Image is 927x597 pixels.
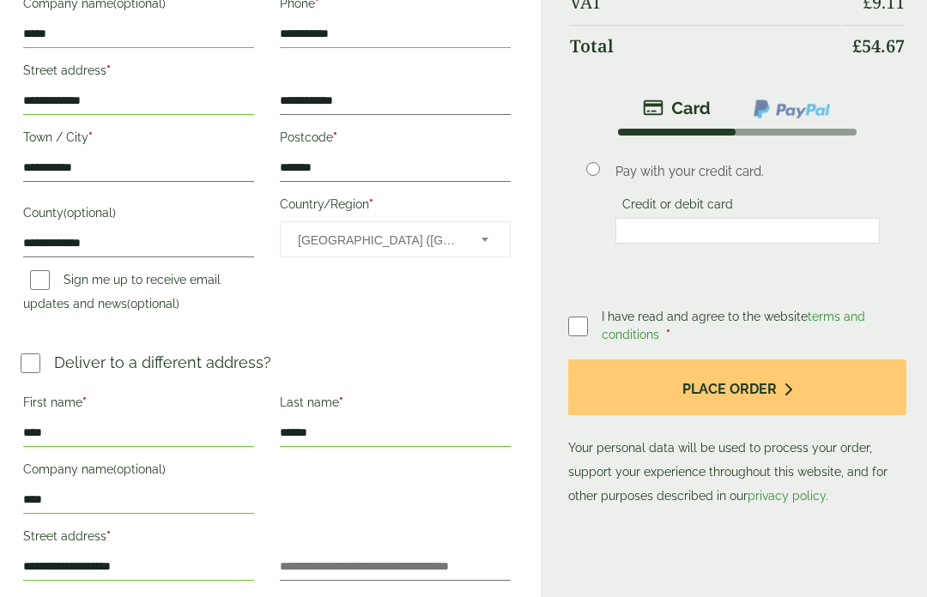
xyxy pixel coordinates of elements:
[339,395,343,409] abbr: required
[280,221,511,257] span: Country/Region
[666,328,670,341] abbr: required
[615,197,740,216] label: Credit or debit card
[88,130,93,144] abbr: required
[748,489,826,503] a: privacy policy
[280,125,511,154] label: Postcode
[23,390,254,419] label: First name
[369,197,373,211] abbr: required
[54,351,271,374] p: Deliver to a different address?
[333,130,337,144] abbr: required
[23,58,254,87] label: Street address
[643,98,711,118] img: stripe.png
[280,192,511,221] label: Country/Region
[852,34,862,57] span: £
[621,223,875,238] iframe: Secure card payment input frame
[280,390,511,419] label: Last name
[752,98,832,120] img: ppcp-gateway.png
[23,273,221,316] label: Sign me up to receive email updates and news
[106,529,111,543] abbr: required
[82,395,87,409] abbr: required
[568,359,906,508] p: Your personal data will be used to process your order, support your experience throughout this we...
[23,201,254,230] label: County
[23,457,254,486] label: Company name
[64,206,116,220] span: (optional)
[113,462,166,476] span: (optional)
[23,125,254,154] label: Town / City
[30,270,50,290] input: Sign me up to receive email updates and news(optional)
[106,63,111,77] abbr: required
[852,34,905,57] bdi: 54.67
[602,310,865,341] span: I have read and agree to the website
[127,297,179,311] span: (optional)
[298,222,458,258] span: United Kingdom (UK)
[23,524,254,553] label: Street address
[570,25,840,67] th: Total
[615,162,881,181] p: Pay with your credit card.
[568,359,906,415] button: Place order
